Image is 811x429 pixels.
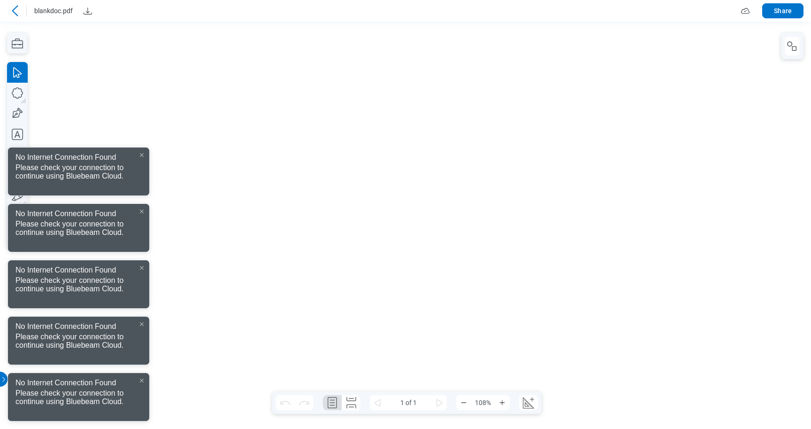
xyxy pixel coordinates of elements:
[519,395,538,410] button: Create Scale
[385,395,432,410] span: 1 of 1
[8,333,149,353] div: Please check your connection to continue using Bluebeam Cloud.
[295,395,314,410] button: Redo
[8,164,149,184] div: Please check your connection to continue using Bluebeam Cloud.
[495,395,510,410] button: Zoom In
[276,395,295,410] button: Undo
[8,389,149,410] div: Please check your connection to continue using Bluebeam Cloud.
[762,3,803,18] button: Share
[15,151,116,162] div: No Internet Connection Found
[342,395,360,410] button: Continuous Page Layout
[8,276,149,297] div: Please check your connection to continue using Bluebeam Cloud.
[15,320,116,331] div: No Internet Connection Found
[34,6,73,16] span: blankdoc.pdf
[471,395,495,410] span: 108%
[15,208,116,218] div: No Internet Connection Found
[15,264,116,274] div: No Internet Connection Found
[15,377,116,387] div: No Internet Connection Found
[456,395,471,410] button: Zoom Out
[323,395,342,410] button: Single Page Layout
[80,3,95,18] button: Download
[8,220,149,241] div: Please check your connection to continue using Bluebeam Cloud.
